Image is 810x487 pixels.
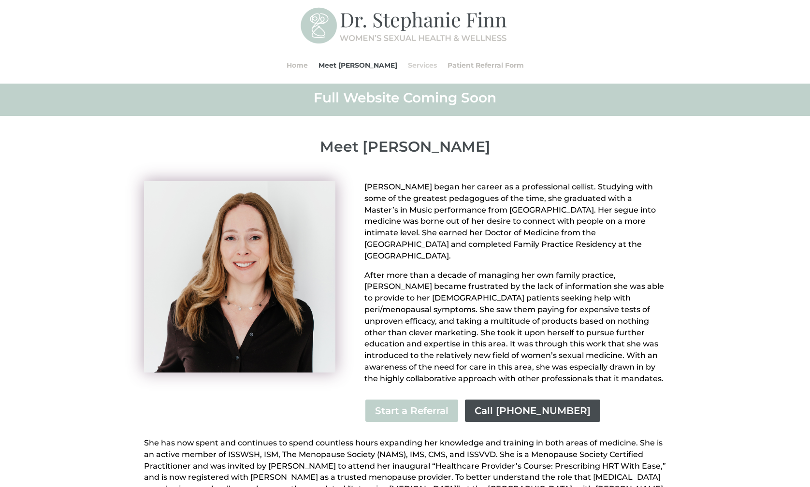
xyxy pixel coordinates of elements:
[144,89,666,111] h2: Full Website Coming Soon
[144,138,666,156] p: Meet [PERSON_NAME]
[408,47,437,84] a: Services
[448,47,524,84] a: Patient Referral Form
[318,47,397,84] a: Meet [PERSON_NAME]
[364,399,459,423] a: Start a Referral
[144,181,335,372] img: Stephanie Finn Headshot 02
[364,270,666,385] p: After more than a decade of managing her own family practice, [PERSON_NAME] became frustrated by ...
[364,181,666,270] p: [PERSON_NAME] began her career as a professional cellist. Studying with some of the greatest peda...
[287,47,308,84] a: Home
[464,399,601,423] a: Call [PHONE_NUMBER]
